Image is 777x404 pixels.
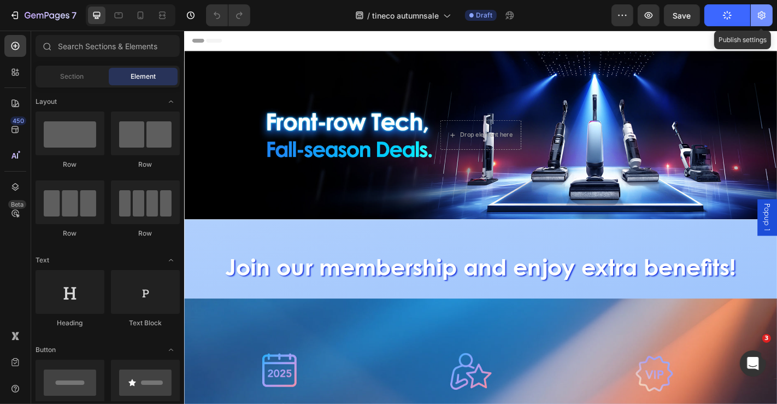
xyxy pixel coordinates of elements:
button: 7 [4,4,81,26]
span: / [367,10,370,21]
span: Popup 1 [639,191,650,223]
span: Element [131,72,156,81]
div: Drop element here [305,111,363,120]
div: Undo/Redo [206,4,250,26]
p: 7 [72,9,76,22]
span: Toggle open [162,341,180,359]
span: Draft [476,10,492,20]
div: Row [111,160,180,169]
button: Save [664,4,700,26]
div: Row [36,229,104,238]
span: 3 [762,334,771,343]
div: Row [36,160,104,169]
iframe: Design area [184,31,777,404]
div: Beta [8,200,26,209]
span: Text [36,255,49,265]
div: Heading [36,318,104,328]
span: Save [673,11,691,20]
span: Layout [36,97,57,107]
div: 450 [10,116,26,125]
span: Button [36,345,56,355]
span: Toggle open [162,93,180,110]
iframe: Intercom live chat [740,350,766,377]
div: Text Block [111,318,180,328]
div: Row [111,229,180,238]
span: Toggle open [162,251,180,269]
span: Section [61,72,84,81]
input: Search Sections & Elements [36,35,180,57]
span: tineco autumnsale [372,10,439,21]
